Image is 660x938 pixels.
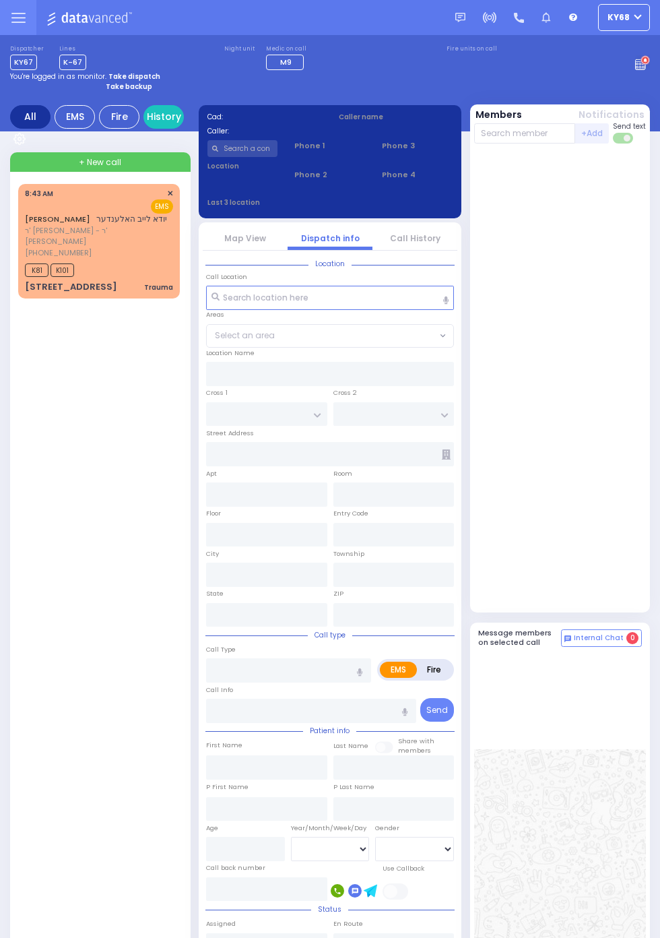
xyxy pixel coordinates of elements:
[106,82,152,92] strong: Take backup
[206,863,265,873] label: Call back number
[375,823,399,833] label: Gender
[96,213,167,224] span: יודא לייב האלענדער
[206,782,249,792] label: P First Name
[25,214,90,224] a: [PERSON_NAME]
[333,741,368,751] label: Last Name
[333,549,364,559] label: Township
[613,121,646,131] span: Send text
[25,225,169,247] span: ר' [PERSON_NAME] - ר' [PERSON_NAME]
[99,105,139,129] div: Fire
[613,131,634,145] label: Turn off text
[333,469,352,478] label: Room
[398,746,431,755] span: members
[207,161,278,171] label: Location
[144,282,173,292] div: Trauma
[308,630,352,640] span: Call type
[333,589,343,598] label: ZIP
[206,272,247,282] label: Call Location
[380,662,417,678] label: EMS
[455,13,465,23] img: message.svg
[167,188,173,199] span: ✕
[206,429,254,438] label: Street Address
[59,45,86,53] label: Lines
[303,726,356,736] span: Patient info
[607,11,630,24] span: ky68
[25,247,92,258] span: [PHONE_NUMBER]
[311,904,348,914] span: Status
[10,71,106,82] span: You're logged in as monitor.
[420,698,454,722] button: Send
[25,280,117,294] div: [STREET_ADDRESS]
[383,864,424,873] label: Use Callback
[108,71,160,82] strong: Take dispatch
[215,330,275,342] span: Select an area
[25,189,53,199] span: 8:43 AM
[143,105,184,129] a: History
[207,126,322,136] label: Caller:
[206,310,224,319] label: Areas
[561,629,642,647] button: Internal Chat 0
[55,105,95,129] div: EMS
[207,112,322,122] label: Cad:
[206,388,228,398] label: Cross 1
[574,633,624,643] span: Internal Chat
[206,348,255,358] label: Location Name
[579,108,645,122] button: Notifications
[10,45,44,53] label: Dispatcher
[333,919,363,929] label: En Route
[25,263,48,277] span: K81
[206,919,236,929] label: Assigned
[10,105,51,129] div: All
[333,782,374,792] label: P Last Name
[151,199,173,214] span: EMS
[59,55,86,70] span: K-67
[206,589,224,598] label: State
[206,685,233,695] label: Call Info
[333,388,357,398] label: Cross 2
[382,140,453,152] span: Phone 3
[598,4,650,31] button: ky68
[206,645,236,654] label: Call Type
[10,55,37,70] span: KY67
[294,169,365,181] span: Phone 2
[206,469,217,478] label: Apt
[79,156,121,168] span: + New call
[206,509,221,518] label: Floor
[206,286,454,310] input: Search location here
[626,632,638,644] span: 0
[206,549,219,559] label: City
[564,635,571,642] img: comment-alt.png
[382,169,453,181] span: Phone 4
[291,823,370,833] div: Year/Month/Week/Day
[51,263,74,277] span: K101
[398,737,434,745] small: Share with
[206,823,218,833] label: Age
[266,45,308,53] label: Medic on call
[447,45,497,53] label: Fire units on call
[416,662,452,678] label: Fire
[46,9,136,26] img: Logo
[339,112,453,122] label: Caller name
[333,509,368,518] label: Entry Code
[301,232,360,244] a: Dispatch info
[474,123,576,144] input: Search member
[390,232,440,244] a: Call History
[308,259,352,269] span: Location
[206,741,242,750] label: First Name
[207,197,331,208] label: Last 3 location
[478,629,562,646] h5: Message members on selected call
[224,232,266,244] a: Map View
[280,57,292,67] span: M9
[224,45,255,53] label: Night unit
[442,449,451,460] span: Other building occupants
[475,108,522,122] button: Members
[294,140,365,152] span: Phone 1
[207,140,278,157] input: Search a contact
